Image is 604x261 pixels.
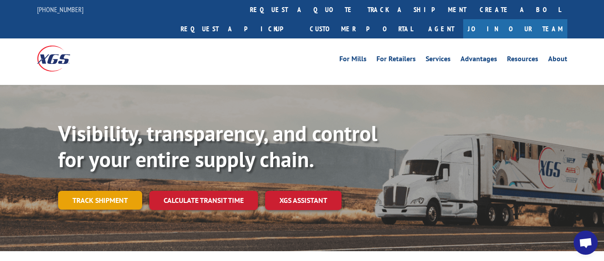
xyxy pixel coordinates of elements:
[58,191,142,210] a: Track shipment
[426,55,451,65] a: Services
[149,191,258,210] a: Calculate transit time
[574,231,598,255] a: Open chat
[507,55,538,65] a: Resources
[419,19,463,38] a: Agent
[174,19,303,38] a: Request a pickup
[376,55,416,65] a: For Retailers
[548,55,567,65] a: About
[58,119,377,173] b: Visibility, transparency, and control for your entire supply chain.
[463,19,567,38] a: Join Our Team
[37,5,84,14] a: [PHONE_NUMBER]
[460,55,497,65] a: Advantages
[265,191,342,210] a: XGS ASSISTANT
[339,55,367,65] a: For Mills
[303,19,419,38] a: Customer Portal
